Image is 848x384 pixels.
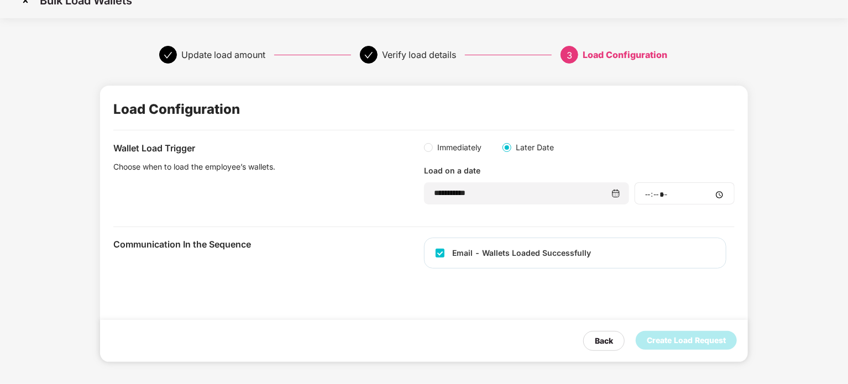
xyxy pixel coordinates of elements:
[113,141,424,155] div: Wallet Load Trigger
[433,141,486,154] span: Immediately
[181,46,265,64] div: Update load amount
[647,334,726,346] div: Create Load Request
[452,247,591,259] div: Email - Wallets Loaded Successfully
[567,50,572,61] span: 3
[164,51,172,60] span: check
[424,165,735,177] div: Load on a date
[113,161,390,173] div: Choose when to load the employee’s wallets.
[595,335,613,347] div: Back
[611,189,620,198] img: svg+xml;base64,PHN2ZyBpZD0iQ2FsZW5kYXItMzJ4MzIiIHhtbG5zPSJodHRwOi8vd3d3LnczLm9yZy8yMDAwL3N2ZyIgd2...
[511,141,558,154] span: Later Date
[364,51,373,60] span: check
[113,99,240,120] div: Load Configuration
[113,238,424,251] div: Communication In the Sequence
[583,46,667,64] div: Load Configuration
[382,46,456,64] div: Verify load details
